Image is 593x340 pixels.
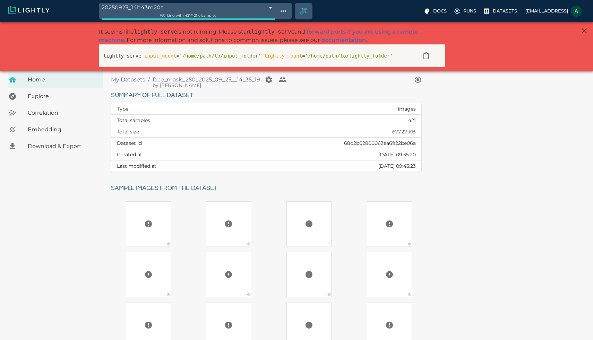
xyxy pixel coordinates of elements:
label: Docs [422,6,449,17]
th: Total samples [111,115,229,126]
a: Home [8,71,103,88]
p: Docs [433,8,447,14]
button: Preview cannot be loaded. Please ensure the datasource is configured correctly and that the refer... [383,217,396,231]
h6: Summary of full dataset [111,90,422,101]
a: Explore [8,88,103,105]
button: Preview cannot be loaded. Please ensure the datasource is configured correctly and that the refer... [222,217,235,231]
button: Preview cannot be loaded. Please ensure the datasource is configured correctly and that the refer... [141,217,155,231]
button: Preview cannot be loaded. Please ensure the datasource is configured correctly and that the refer... [141,318,155,332]
a: Preview cannot be loaded. Please ensure the datasource is configured correctly and that the refer... [352,252,427,297]
span: Download & Export [28,142,97,150]
button: Copy to clipboard [419,49,433,63]
label: Runs [452,6,479,17]
a: Preview cannot be loaded. Please ensure the datasource is configured correctly and that the refer... [191,201,266,246]
a: Preview cannot be loaded. Please ensure the datasource is configured correctly and that the refer... [272,252,346,297]
a: Preview cannot be loaded. Please ensure the datasource is configured correctly and that the refer... [191,252,266,297]
a: Preview cannot be loaded. Please ensure the datasource is configured correctly and that the refer... [111,201,186,246]
label: Datasets [482,6,520,17]
p: [EMAIL_ADDRESS] [525,8,568,14]
span: /home/path/to/lightly_folder [308,53,390,59]
label: [EMAIL_ADDRESS]Aryan Behmardi [523,3,585,19]
span: input_mount [144,53,177,59]
td: Images [229,103,421,115]
a: Preview cannot be loaded. Please ensure the datasource is configured correctly and that the refer... [352,201,427,246]
button: Preview cannot be loaded. Please ensure the datasource is configured correctly and that the refer... [141,268,155,281]
button: Preview cannot be loaded. Please ensure the datasource is configured correctly and that the refer... [222,318,235,332]
span: Correlation [28,109,97,117]
img: Aryan Behmardi [571,6,582,17]
a: documentation [321,37,366,43]
div: 20250923_14h43m20s [102,3,275,12]
span: Home [28,76,97,84]
a: Download & Export [8,138,103,155]
a: face_mask_250_2025_09_23__14_35_19 [153,76,260,84]
nav: breadcrumb [111,73,411,87]
a: Preview cannot be loaded. Please ensure the datasource is configured correctly and that the refer... [272,201,346,246]
span: Embedding [28,125,97,134]
button: Preview cannot be loaded. Please ensure the datasource is configured correctly and that the refer... [302,217,316,231]
td: 68d2b02800063ea6922be06a [229,138,421,149]
span: Chip Ray (Teknoir) [153,82,201,89]
td: [DATE] 09:43:23 [229,160,421,172]
button: Collaborate on your dataset [276,73,290,87]
a: Preview cannot be loaded. Please ensure the datasource is configured correctly and that the refer... [111,252,186,297]
span: Explore [28,92,97,101]
th: Total size [111,126,229,138]
th: Dataset Id [111,138,229,149]
span: lightly-serve [251,28,294,35]
button: Preview cannot be loaded. Please ensure the datasource is configured correctly and that the refer... [383,318,396,332]
th: Last modified at [111,160,229,172]
button: Preview cannot be loaded. Please ensure the datasource is configured correctly and that the refer... [222,268,235,281]
span: /home/path/to/input_folder [182,53,258,59]
a: Embedding [8,121,103,138]
span: lightly_mount [264,53,302,59]
a: My Datasets [111,76,145,84]
button: View worker run detail [411,73,425,87]
th: Created at [111,149,229,160]
span: Working with 421 / 421 of samples [160,13,216,18]
button: Preview cannot be loaded. Please ensure the datasource is configured correctly and that the refer... [302,268,316,281]
th: Type [111,103,229,115]
table: dataset summary [111,103,421,172]
td: [DATE] 09:35:20 [229,149,421,160]
div: Create selection [295,3,312,19]
p: Datasets [493,8,517,14]
button: Manage your dataset [262,73,276,87]
td: 677.27 KB [229,126,421,138]
td: 421 [229,115,421,126]
span: lightly-serve [134,28,177,35]
button: Preview cannot be loaded. Please ensure the datasource is configured correctly and that the refer... [302,318,316,332]
li: / [148,76,150,84]
a: Correlation [8,105,103,121]
img: Lightly [8,6,50,14]
button: Preview cannot be loaded. Please ensure the datasource is configured correctly and that the refer... [383,268,396,281]
p: It seems like is not running. Please start and . For more information and solutions to common iss... [99,28,445,44]
p: Runs [463,8,476,14]
nav: explore, analyze, sample, metadata, embedding, correlations label, download your dataset [8,71,103,155]
h6: Sample images from the dataset [111,183,427,194]
p: lightly-serve =' ' =' ' [103,52,412,60]
button: Show tag tree [277,5,289,17]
